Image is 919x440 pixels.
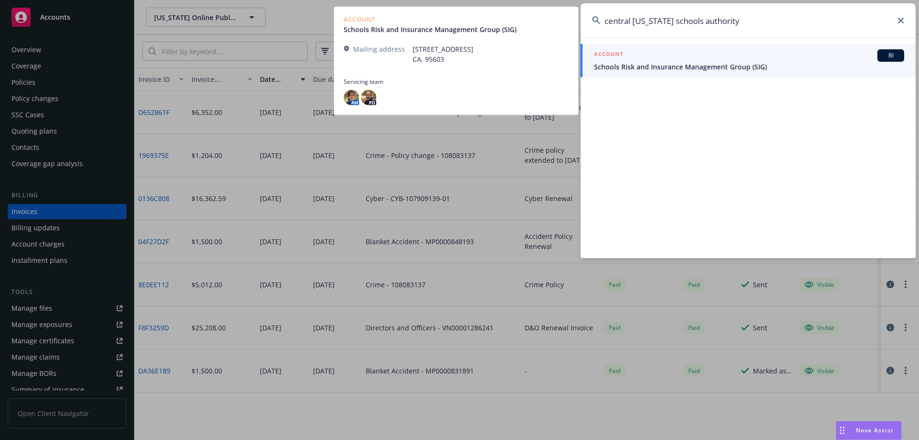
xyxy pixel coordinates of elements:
[594,62,904,72] span: Schools Risk and Insurance Management Group (SIG)
[836,421,902,440] button: Nova Assist
[594,49,623,61] h5: ACCOUNT
[881,51,900,60] span: BI
[836,421,848,440] div: Drag to move
[581,3,916,38] input: Search...
[581,44,916,77] a: ACCOUNTBISchools Risk and Insurance Management Group (SIG)
[856,426,894,434] span: Nova Assist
